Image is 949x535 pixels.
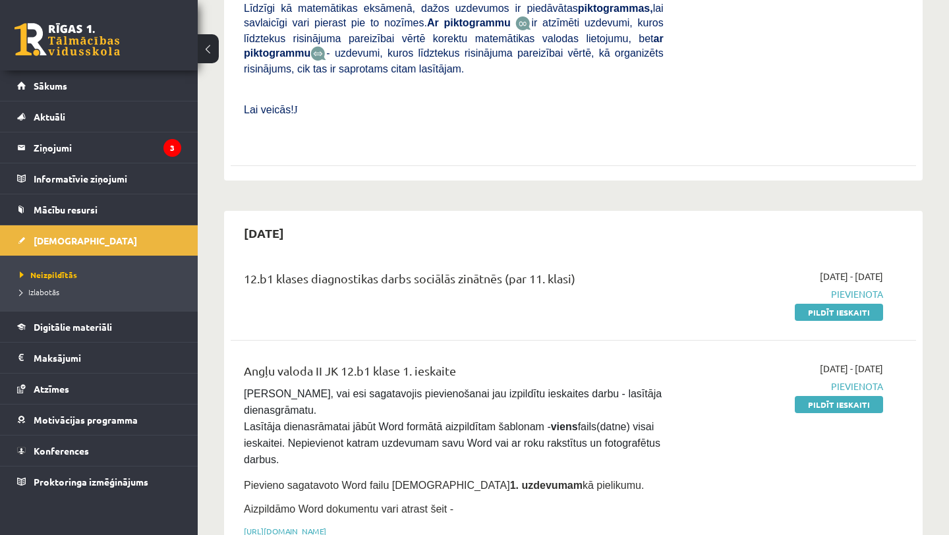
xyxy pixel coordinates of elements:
[34,414,138,426] span: Motivācijas programma
[14,23,120,56] a: Rīgas 1. Tālmācības vidusskola
[515,16,531,31] img: JfuEzvunn4EvwAAAAASUVORK5CYII=
[683,287,883,301] span: Pievienota
[244,3,664,28] span: Līdzīgi kā matemātikas eksāmenā, dažos uzdevumos ir piedāvātas lai savlaicīgi vari pierast pie to...
[34,445,89,457] span: Konferences
[17,101,181,132] a: Aktuāli
[510,480,583,491] strong: 1. uzdevumam
[34,80,67,92] span: Sākums
[231,217,297,248] h2: [DATE]
[820,362,883,376] span: [DATE] - [DATE]
[244,362,664,386] div: Angļu valoda II JK 12.b1 klase 1. ieskaite
[34,476,148,488] span: Proktoringa izmēģinājums
[20,269,185,281] a: Neizpildītās
[34,132,181,163] legend: Ziņojumi
[244,104,294,115] span: Lai veicās!
[427,17,511,28] b: Ar piktogrammu
[163,139,181,157] i: 3
[17,132,181,163] a: Ziņojumi3
[20,269,77,280] span: Neizpildītās
[34,163,181,194] legend: Informatīvie ziņojumi
[244,503,453,515] span: Aizpildāmo Word dokumentu vari atrast šeit -
[795,304,883,321] a: Pildīt ieskaiti
[34,235,137,246] span: [DEMOGRAPHIC_DATA]
[20,287,59,297] span: Izlabotās
[20,286,185,298] a: Izlabotās
[17,225,181,256] a: [DEMOGRAPHIC_DATA]
[310,46,326,61] img: wKvN42sLe3LLwAAAABJRU5ErkJggg==
[294,104,298,115] span: J
[34,343,181,373] legend: Maksājumi
[17,466,181,497] a: Proktoringa izmēģinājums
[34,321,112,333] span: Digitālie materiāli
[244,480,644,491] span: Pievieno sagatavoto Word failu [DEMOGRAPHIC_DATA] kā pielikumu.
[244,17,664,59] span: ir atzīmēti uzdevumi, kuros līdztekus risinājuma pareizībai vērtē korektu matemātikas valodas lie...
[17,312,181,342] a: Digitālie materiāli
[683,380,883,393] span: Pievienota
[17,163,181,194] a: Informatīvie ziņojumi
[244,269,664,294] div: 12.b1 klases diagnostikas darbs sociālās zinātnēs (par 11. klasi)
[17,343,181,373] a: Maksājumi
[551,421,578,432] strong: viens
[34,383,69,395] span: Atzīmes
[820,269,883,283] span: [DATE] - [DATE]
[34,204,98,215] span: Mācību resursi
[17,374,181,404] a: Atzīmes
[244,47,664,74] span: - uzdevumi, kuros līdztekus risinājuma pareizībai vērtē, kā organizēts risinājums, cik tas ir sap...
[578,3,653,14] b: piktogrammas,
[34,111,65,123] span: Aktuāli
[17,405,181,435] a: Motivācijas programma
[17,194,181,225] a: Mācību resursi
[17,436,181,466] a: Konferences
[795,396,883,413] a: Pildīt ieskaiti
[244,388,665,465] span: [PERSON_NAME], vai esi sagatavojis pievienošanai jau izpildītu ieskaites darbu - lasītāja dienasg...
[17,70,181,101] a: Sākums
